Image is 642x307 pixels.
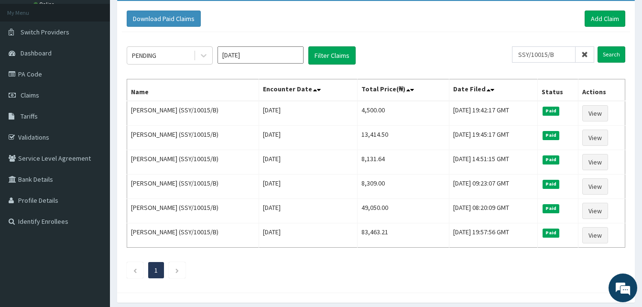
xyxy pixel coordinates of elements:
a: View [582,227,608,243]
a: Online [33,1,56,8]
a: Add Claim [585,11,625,27]
a: Previous page [133,266,137,274]
span: Switch Providers [21,28,69,36]
div: Chat with us now [50,54,161,66]
th: Actions [578,79,625,101]
span: Paid [543,180,560,188]
td: [PERSON_NAME] (SSY/10015/B) [127,150,259,175]
td: [PERSON_NAME] (SSY/10015/B) [127,223,259,248]
span: Paid [543,131,560,140]
th: Status [537,79,578,101]
button: Filter Claims [308,46,356,65]
input: Search [598,46,625,63]
td: [DATE] [259,126,358,150]
td: [DATE] 19:45:17 GMT [449,126,537,150]
td: [PERSON_NAME] (SSY/10015/B) [127,101,259,126]
td: [DATE] [259,101,358,126]
td: [PERSON_NAME] (SSY/10015/B) [127,199,259,223]
th: Name [127,79,259,101]
textarea: Type your message and hit 'Enter' [5,205,182,239]
td: [PERSON_NAME] (SSY/10015/B) [127,126,259,150]
td: [PERSON_NAME] (SSY/10015/B) [127,175,259,199]
button: Download Paid Claims [127,11,201,27]
a: Page 1 is your current page [154,266,158,274]
th: Encounter Date [259,79,358,101]
input: Select Month and Year [218,46,304,64]
td: [DATE] 19:42:17 GMT [449,101,537,126]
span: Paid [543,107,560,115]
td: [DATE] 14:51:15 GMT [449,150,537,175]
td: [DATE] 09:23:07 GMT [449,175,537,199]
td: [DATE] [259,199,358,223]
a: View [582,105,608,121]
span: We're online! [55,92,132,189]
span: Paid [543,204,560,213]
td: 49,050.00 [358,199,449,223]
td: [DATE] [259,150,358,175]
a: View [582,130,608,146]
td: 8,309.00 [358,175,449,199]
td: 13,414.50 [358,126,449,150]
a: View [582,154,608,170]
a: Next page [175,266,179,274]
span: Dashboard [21,49,52,57]
span: Paid [543,155,560,164]
div: PENDING [132,51,156,60]
a: View [582,178,608,195]
td: 4,500.00 [358,101,449,126]
img: d_794563401_company_1708531726252_794563401 [18,48,39,72]
div: Minimize live chat window [157,5,180,28]
span: Claims [21,91,39,99]
td: [DATE] [259,175,358,199]
td: [DATE] 08:20:09 GMT [449,199,537,223]
span: Paid [543,229,560,237]
input: Search by HMO ID [512,46,576,63]
th: Date Filed [449,79,537,101]
span: Tariffs [21,112,38,121]
td: 83,463.21 [358,223,449,248]
a: View [582,203,608,219]
td: [DATE] 19:57:56 GMT [449,223,537,248]
td: [DATE] [259,223,358,248]
th: Total Price(₦) [358,79,449,101]
td: 8,131.64 [358,150,449,175]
